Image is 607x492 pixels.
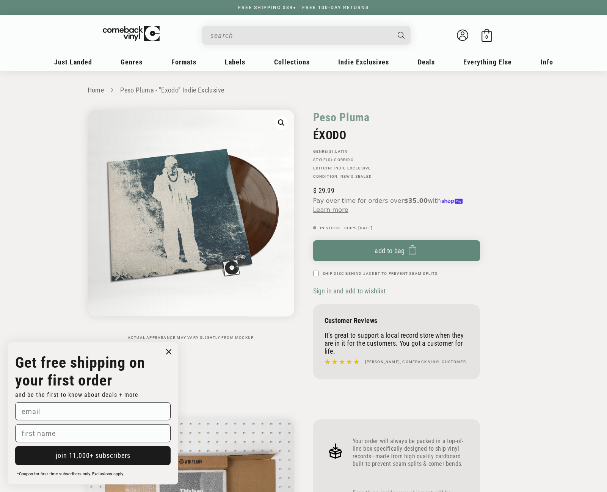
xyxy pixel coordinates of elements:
[120,86,224,94] a: Peso Pluma - "Exodo" Indie Exclusive
[335,149,348,154] a: Latin
[313,226,480,230] p: In Stock - Ships [DATE]
[15,446,171,465] button: join 11,000+ subscribers
[391,26,411,45] button: Search
[88,86,104,94] a: Home
[202,26,411,45] div: Search
[325,357,359,367] img: star5.svg
[313,158,480,162] p: STYLE(S):
[225,58,245,66] span: Labels
[163,346,174,357] button: Close dialog
[313,287,386,295] span: Sign in and add to wishlist
[274,58,310,66] span: Collections
[365,359,466,365] h4: [PERSON_NAME], Comeback Vinyl customer
[88,335,294,340] p: Actual appearance may vary slightly from mockup
[54,58,92,66] span: Just Landed
[88,85,520,96] nav: breadcrumbs
[15,424,171,442] input: first name
[375,247,405,255] span: Add to bag
[418,58,435,66] span: Deals
[313,149,480,154] p: GENRE(S):
[485,34,488,40] span: 0
[121,58,143,66] span: Genres
[313,240,480,261] button: Add to bag
[17,472,124,476] span: *Coupon for first-time subscribers only. Exclusions apply.
[15,391,138,398] span: and be the first to know about deals + more
[313,128,480,142] h2: ÉXODO
[313,186,334,194] span: 29.99
[338,58,389,66] span: Indie Exclusives
[15,354,145,389] strong: Get free shipping on your first order
[334,158,353,162] a: Corrido
[353,437,469,468] p: Your order will always be packed in a top-of-line box specifically designed to ship vinyl records...
[323,271,438,276] label: Ship Disc Behind Jacket To Prevent Seam Splits
[325,331,469,355] p: It’s great to support a local record store when they are in it for the customers. You got a custo...
[171,58,196,66] span: Formats
[325,440,347,462] img: Frame_4.png
[334,166,371,170] a: Indie Exclusive
[313,166,480,171] p: Edition:
[88,392,520,406] h2: How We Pack
[88,110,294,340] media-gallery: Gallery Viewer
[313,287,388,295] button: Sign in and add to wishlist
[325,317,469,324] p: Customer Reviews
[463,58,512,66] span: Everything Else
[210,28,390,43] input: When autocomplete results are available use up and down arrows to review and enter to select
[15,402,171,420] input: email
[313,186,317,194] span: $
[313,110,370,125] a: Peso Pluma
[313,174,480,179] p: Condition: New & Sealed
[231,5,376,10] a: FREE SHIPPING $89+ | FREE 100-DAY RETURNS
[541,58,553,66] span: Info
